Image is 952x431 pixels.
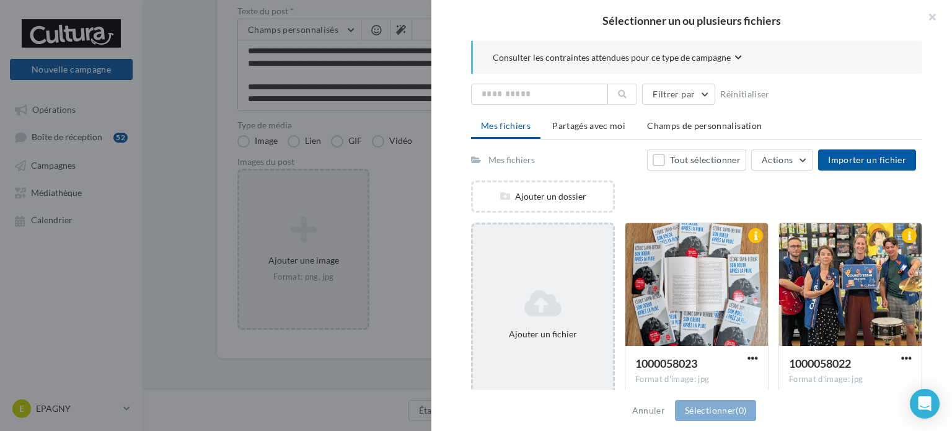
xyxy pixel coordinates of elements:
button: Réinitialiser [715,87,775,102]
span: Actions [762,154,793,165]
span: Consulter les contraintes attendues pour ce type de campagne [493,51,731,64]
div: Open Intercom Messenger [910,389,940,419]
div: Format d'image: jpg [635,374,758,385]
button: Actions [751,149,813,171]
span: Partagés avec moi [552,120,625,131]
button: Filtrer par [642,84,715,105]
span: 1000058022 [789,357,851,370]
div: Ajouter un fichier [478,328,608,340]
button: Importer un fichier [818,149,916,171]
div: Mes fichiers [488,154,535,166]
span: (0) [736,405,746,415]
button: Tout sélectionner [647,149,746,171]
span: Importer un fichier [828,154,906,165]
span: Champs de personnalisation [647,120,762,131]
span: 1000058023 [635,357,697,370]
div: Format d'image: jpg [789,374,912,385]
button: Consulter les contraintes attendues pour ce type de campagne [493,51,742,66]
span: Mes fichiers [481,120,531,131]
button: Sélectionner(0) [675,400,756,421]
button: Annuler [627,403,670,418]
div: Ajouter un dossier [473,190,613,203]
h2: Sélectionner un ou plusieurs fichiers [451,15,932,26]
